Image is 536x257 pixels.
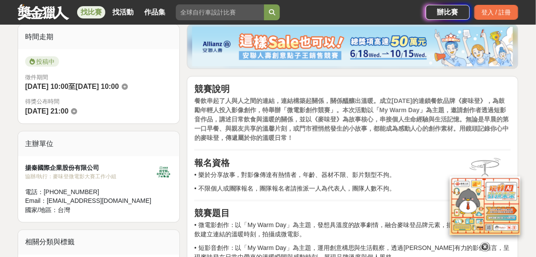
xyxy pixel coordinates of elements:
a: 找活動 [109,6,137,18]
div: 協辦/執行： 麥味登微電影大賽工作小組 [25,173,155,180]
span: [DATE] 10:00 [25,83,68,90]
span: 國家/地區： [25,207,58,214]
strong: 報名資格 [194,158,230,168]
div: 登入 / 註冊 [474,5,518,20]
p: • 微電影創作：以「My Warm Day」為主題，發想具溫度的故事劇情，融合麥味登品牌元素，描繪人與人之間透過餐飲建立連結的溫暖時刻，拍攝成微電影。 [194,221,511,239]
span: 台灣 [58,207,70,214]
span: [DATE] 21:00 [25,107,68,115]
a: 辦比賽 [426,5,470,20]
strong: 餐飲串起了人與人之間的連結，連結構築起關係，關係醞釀出溫暖。成立[DATE]的連鎖餐飲品牌《麥味登》，為鼓勵年輕人投入影像創作，特舉辦「微電影創作競賽」。本次活動以「My Warm Day」為主... [194,97,509,141]
div: 時間走期 [18,25,179,49]
div: Email： [EMAIL_ADDRESS][DOMAIN_NAME] [25,197,155,206]
strong: 競賽說明 [194,84,230,94]
a: 作品集 [141,6,169,18]
p: • 樂於分享故事，對影像傳達有熱情者，年齡、器材不限、影片類型不拘。 [194,170,511,180]
span: 徵件期間 [25,74,48,81]
span: 得獎公布時間 [25,97,172,106]
div: 主辦單位 [18,132,179,156]
img: dcc59076-91c0-4acb-9c6b-a1d413182f46.png [192,27,513,66]
span: [DATE] 10:00 [75,83,119,90]
a: 找比賽 [77,6,105,18]
div: 相關分類與標籤 [18,230,179,255]
p: • 不限個人或團隊報名，團隊報名者請推派一人為代表人，團隊人數不拘。 [194,184,511,193]
strong: 競賽題目 [194,209,230,218]
input: 全球自行車設計比賽 [176,4,264,20]
span: 至 [68,83,75,90]
div: 電話： [PHONE_NUMBER] [25,187,155,197]
img: d2146d9a-e6f6-4337-9592-8cefde37ba6b.png [450,176,521,235]
div: 揚秦國際企業股份有限公司 [25,163,155,173]
span: 投稿中 [25,56,59,67]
